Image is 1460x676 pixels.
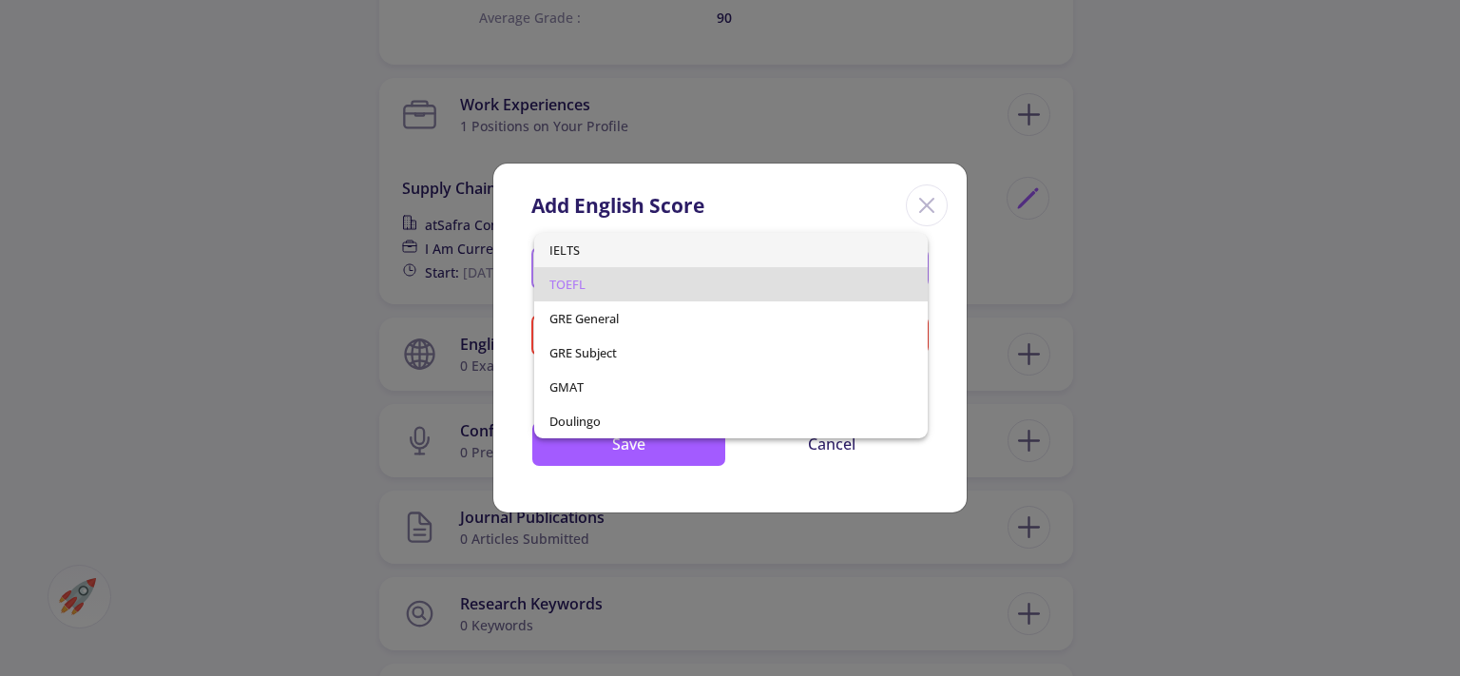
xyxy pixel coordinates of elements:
[549,336,912,370] span: GRE Subject
[549,370,912,404] span: GMAT
[549,233,912,267] span: IELTS
[549,301,912,336] span: GRE General
[549,267,912,301] span: TOEFL
[549,404,912,438] span: Doulingo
